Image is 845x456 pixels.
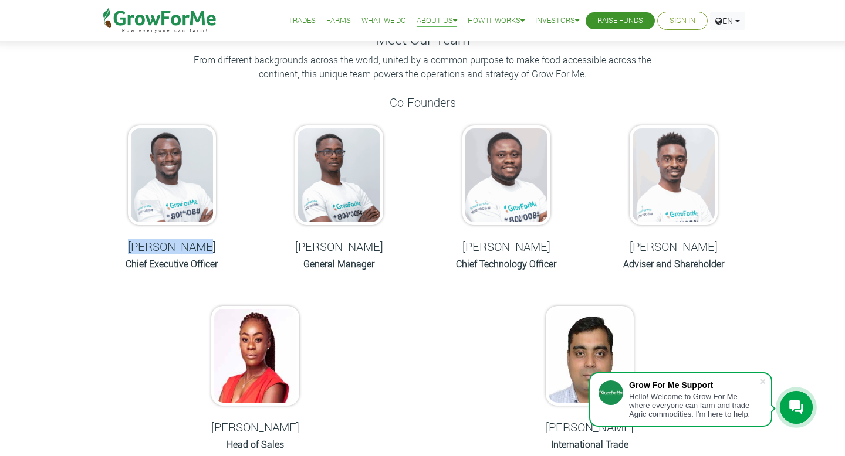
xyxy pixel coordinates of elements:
[187,420,325,434] h5: [PERSON_NAME]
[326,15,351,27] a: Farms
[710,12,745,30] a: EN
[468,15,525,27] a: How it Works
[211,306,299,406] img: growforme image
[188,53,657,81] p: From different backgrounds across the world, united by a common purpose to make food accessible a...
[629,380,759,390] div: Grow For Me Support
[187,438,325,450] h6: Head of Sales
[521,438,659,450] h6: International Trade
[462,125,550,225] img: growforme image
[521,420,659,434] h5: [PERSON_NAME]
[629,392,759,418] div: Hello! Welcome to Grow For Me where everyone can farm and trade Agric commodities. I'm here to help.
[128,125,216,225] img: growforme image
[103,239,241,253] h5: [PERSON_NAME]
[103,258,241,269] h6: Chief Executive Officer
[546,306,634,406] img: growforme image
[288,15,316,27] a: Trades
[417,15,457,27] a: About Us
[437,258,575,269] h6: Chief Technology Officer
[630,125,718,225] img: growforme image
[295,125,383,225] img: growforme image
[437,239,575,253] h5: [PERSON_NAME]
[97,95,748,109] h5: Co-Founders
[604,239,742,253] h5: [PERSON_NAME]
[270,239,408,253] h5: [PERSON_NAME]
[270,258,408,269] h6: General Manager
[597,15,643,27] a: Raise Funds
[361,15,406,27] a: What We Do
[535,15,579,27] a: Investors
[97,31,748,48] h4: Meet Our Team
[670,15,695,27] a: Sign In
[604,258,742,269] h6: Adviser and Shareholder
